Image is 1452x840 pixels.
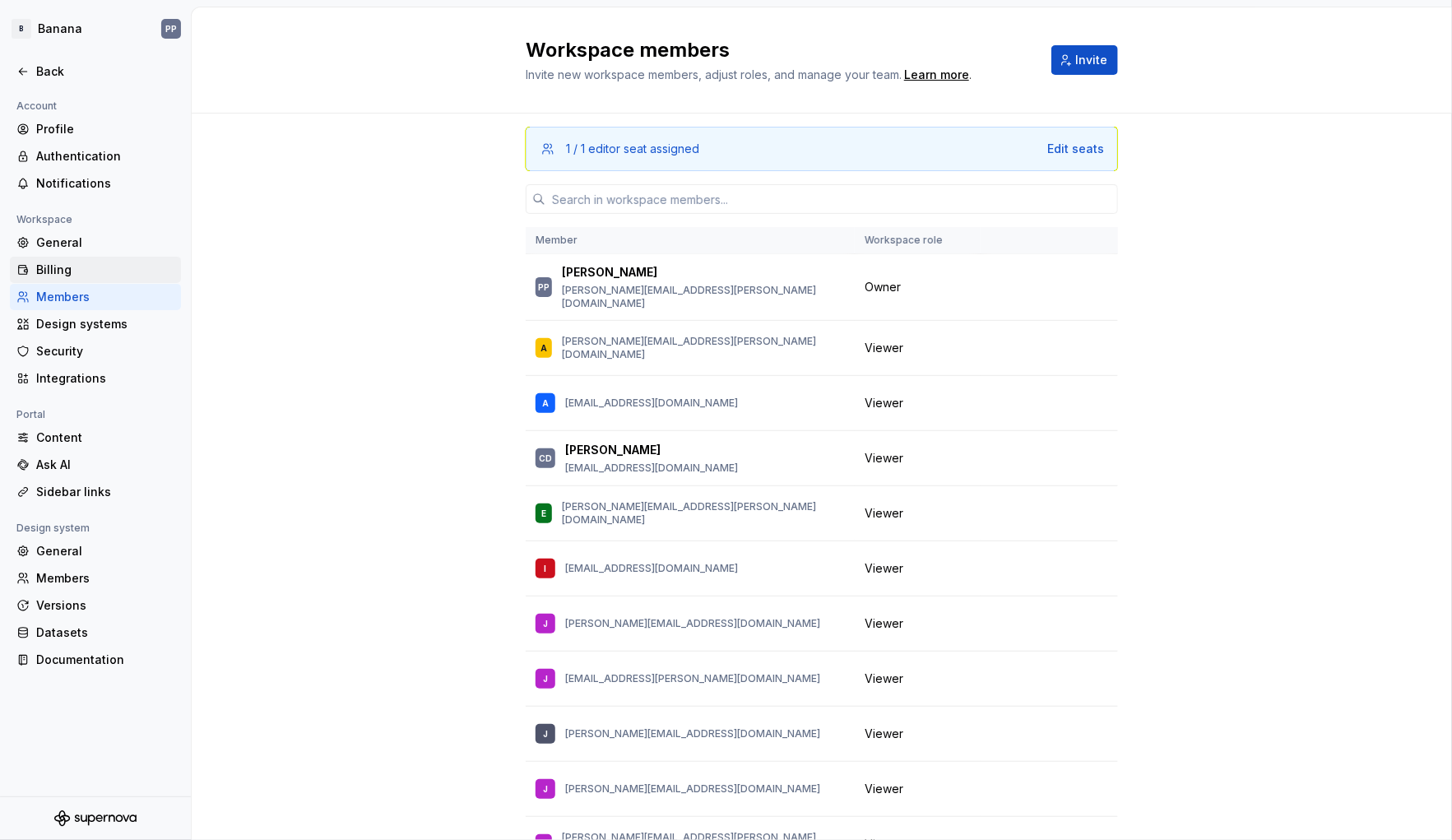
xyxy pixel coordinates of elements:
h2: Workspace members [526,37,1032,63]
div: Notifications [36,175,174,192]
span: Owner [865,279,901,295]
p: [PERSON_NAME] [562,264,657,281]
p: [PERSON_NAME] [565,442,661,458]
span: Viewer [865,781,903,797]
div: Versions [36,597,174,614]
div: B [12,19,31,39]
span: Viewer [865,395,903,411]
a: Notifications [10,170,181,197]
a: Documentation [10,647,181,673]
div: Authentication [36,148,174,165]
div: Sidebar links [36,484,174,500]
div: Content [36,429,174,446]
span: Viewer [865,671,903,687]
div: CD [539,450,552,466]
span: Viewer [865,340,903,356]
p: [PERSON_NAME][EMAIL_ADDRESS][PERSON_NAME][DOMAIN_NAME] [562,335,845,361]
a: Content [10,425,181,451]
div: Portal [10,405,52,425]
a: General [10,538,181,564]
div: Datasets [36,624,174,641]
div: Design systems [36,316,174,332]
div: Workspace [10,210,79,230]
div: Documentation [36,652,174,668]
p: [EMAIL_ADDRESS][PERSON_NAME][DOMAIN_NAME] [565,672,820,685]
a: Learn more [904,67,969,83]
th: Workspace role [855,227,981,254]
div: Profile [36,121,174,137]
div: Billing [36,262,174,278]
span: Viewer [865,560,903,577]
div: Security [36,343,174,360]
svg: Supernova Logo [54,810,137,827]
a: Members [10,284,181,310]
a: Sidebar links [10,479,181,505]
div: I [545,560,547,577]
div: J [543,615,548,632]
p: [EMAIL_ADDRESS][DOMAIN_NAME] [565,562,738,575]
div: A [542,395,549,411]
p: [PERSON_NAME][EMAIL_ADDRESS][DOMAIN_NAME] [565,782,820,796]
button: Edit seats [1047,141,1104,157]
span: Viewer [865,505,903,522]
div: Account [10,96,63,116]
div: Integrations [36,370,174,387]
a: Profile [10,116,181,142]
div: General [36,543,174,559]
a: Authentication [10,143,181,169]
p: [PERSON_NAME][EMAIL_ADDRESS][PERSON_NAME][DOMAIN_NAME] [562,284,845,310]
a: Back [10,58,181,85]
div: Members [36,570,174,587]
a: Versions [10,592,181,619]
p: [PERSON_NAME][EMAIL_ADDRESS][DOMAIN_NAME] [565,617,820,630]
th: Member [526,227,855,254]
div: J [543,726,548,742]
span: Viewer [865,726,903,742]
div: Ask AI [36,457,174,473]
button: BBananaPP [3,11,188,47]
div: Members [36,289,174,305]
p: [EMAIL_ADDRESS][DOMAIN_NAME] [565,462,738,475]
span: Invite new workspace members, adjust roles, and manage your team. [526,67,902,81]
p: [PERSON_NAME][EMAIL_ADDRESS][PERSON_NAME][DOMAIN_NAME] [562,500,845,527]
div: Banana [38,21,82,37]
a: Billing [10,257,181,283]
div: J [543,781,548,797]
p: [PERSON_NAME][EMAIL_ADDRESS][DOMAIN_NAME] [565,727,820,740]
span: Invite [1075,52,1107,68]
div: General [36,234,174,251]
div: 1 / 1 editor seat assigned [566,141,699,157]
span: . [902,69,972,81]
div: Design system [10,518,96,538]
a: Security [10,338,181,364]
a: Datasets [10,620,181,646]
a: Integrations [10,365,181,392]
a: Members [10,565,181,592]
div: A [540,340,547,356]
span: Viewer [865,450,903,466]
div: PP [165,22,177,35]
div: PP [538,279,550,295]
div: J [543,671,548,687]
input: Search in workspace members... [545,184,1118,214]
div: Back [36,63,174,80]
a: Design systems [10,311,181,337]
a: Ask AI [10,452,181,478]
button: Invite [1051,45,1118,75]
p: [EMAIL_ADDRESS][DOMAIN_NAME] [565,397,738,410]
div: E [541,505,546,522]
a: General [10,230,181,256]
span: Viewer [865,615,903,632]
